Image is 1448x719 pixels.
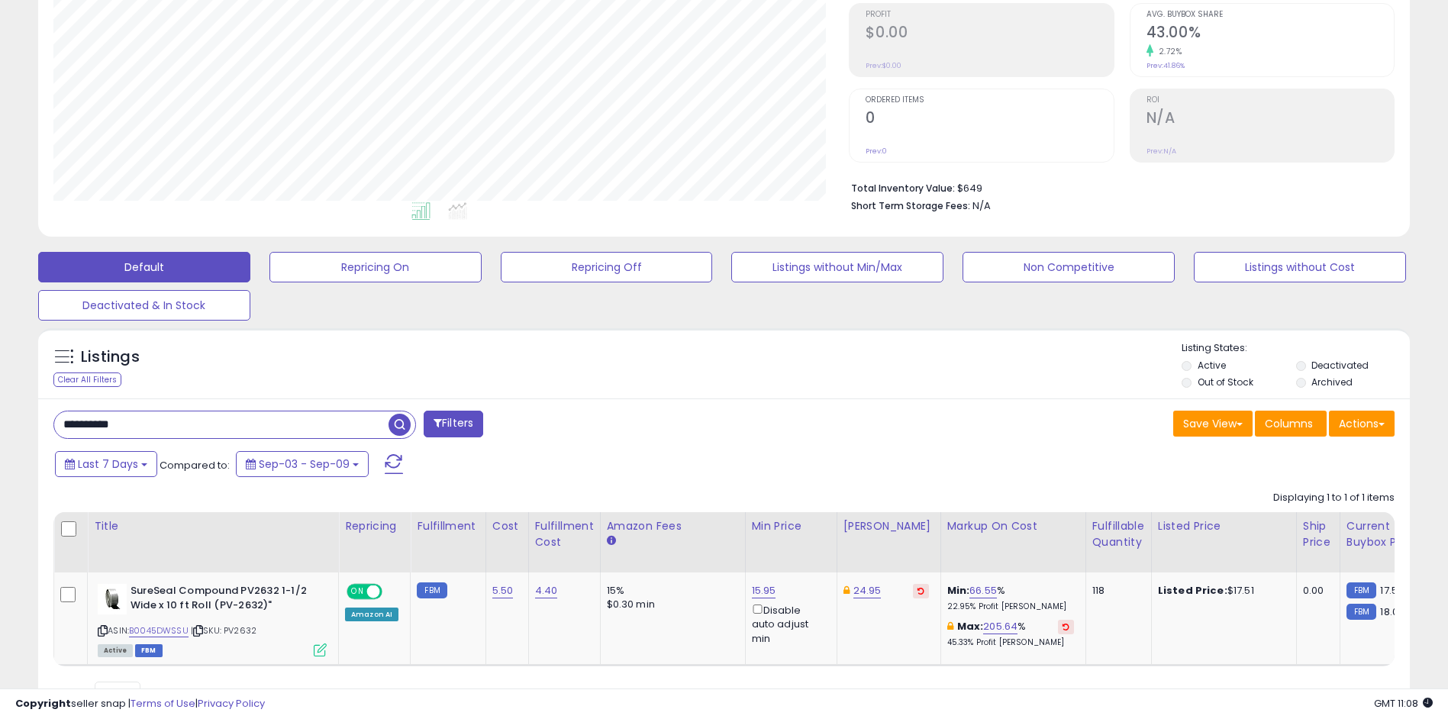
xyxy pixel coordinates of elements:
[866,61,901,70] small: Prev: $0.00
[1158,584,1285,598] div: $17.51
[269,252,482,282] button: Repricing On
[969,583,997,598] a: 66.55
[94,518,332,534] div: Title
[947,637,1074,648] p: 45.33% Profit [PERSON_NAME]
[345,518,404,534] div: Repricing
[851,182,955,195] b: Total Inventory Value:
[1198,359,1226,372] label: Active
[1374,696,1433,711] span: 2025-09-17 11:08 GMT
[424,411,483,437] button: Filters
[492,583,514,598] a: 5.50
[15,697,265,711] div: seller snap | |
[1146,24,1394,44] h2: 43.00%
[1311,359,1369,372] label: Deactivated
[1146,109,1394,130] h2: N/A
[843,518,934,534] div: [PERSON_NAME]
[1198,376,1253,389] label: Out of Stock
[98,584,127,614] img: 31sQg4ewFqL._SL40_.jpg
[972,198,991,213] span: N/A
[752,601,825,646] div: Disable auto adjust min
[191,624,256,637] span: | SKU: PV2632
[607,534,616,548] small: Amazon Fees.
[731,252,943,282] button: Listings without Min/Max
[1346,582,1376,598] small: FBM
[1255,411,1327,437] button: Columns
[198,696,265,711] a: Privacy Policy
[1146,61,1185,70] small: Prev: 41.86%
[98,644,133,657] span: All listings currently available for purchase on Amazon
[1158,583,1227,598] b: Listed Price:
[853,583,882,598] a: 24.95
[81,347,140,368] h5: Listings
[1303,518,1334,550] div: Ship Price
[417,582,447,598] small: FBM
[535,518,594,550] div: Fulfillment Cost
[940,512,1085,572] th: The percentage added to the cost of goods (COGS) that forms the calculator for Min & Max prices.
[55,451,157,477] button: Last 7 Days
[1173,411,1253,437] button: Save View
[957,619,984,634] b: Max:
[1146,147,1176,156] small: Prev: N/A
[947,518,1079,534] div: Markup on Cost
[38,252,250,282] button: Default
[1380,583,1401,598] span: 17.51
[1092,518,1145,550] div: Fulfillable Quantity
[1158,518,1290,534] div: Listed Price
[160,458,230,472] span: Compared to:
[535,583,558,598] a: 4.40
[131,696,195,711] a: Terms of Use
[1380,605,1401,619] span: 18.01
[53,372,121,387] div: Clear All Filters
[752,518,830,534] div: Min Price
[607,584,734,598] div: 15%
[1303,584,1328,598] div: 0.00
[1182,341,1410,356] p: Listing States:
[492,518,522,534] div: Cost
[236,451,369,477] button: Sep-03 - Sep-09
[607,518,739,534] div: Amazon Fees
[38,290,250,321] button: Deactivated & In Stock
[1273,491,1395,505] div: Displaying 1 to 1 of 1 items
[607,598,734,611] div: $0.30 min
[135,644,163,657] span: FBM
[129,624,189,637] a: B0045DWSSU
[1146,96,1394,105] span: ROI
[1265,416,1313,431] span: Columns
[380,585,405,598] span: OFF
[1146,11,1394,19] span: Avg. Buybox Share
[866,11,1113,19] span: Profit
[1194,252,1406,282] button: Listings without Cost
[866,147,887,156] small: Prev: 0
[851,178,1383,196] li: $649
[15,696,71,711] strong: Copyright
[78,456,138,472] span: Last 7 Days
[98,584,327,655] div: ASIN:
[1311,376,1353,389] label: Archived
[348,585,367,598] span: ON
[1092,584,1140,598] div: 118
[983,619,1017,634] a: 205.64
[259,456,350,472] span: Sep-03 - Sep-09
[963,252,1175,282] button: Non Competitive
[947,583,970,598] b: Min:
[345,608,398,621] div: Amazon AI
[65,686,175,701] span: Show: entries
[866,24,1113,44] h2: $0.00
[1346,604,1376,620] small: FBM
[851,199,970,212] b: Short Term Storage Fees:
[1346,518,1425,550] div: Current Buybox Price
[501,252,713,282] button: Repricing Off
[131,584,316,616] b: SureSeal Compound PV2632 1-1/2 Wide x 10 ft Roll (PV-2632)"
[866,96,1113,105] span: Ordered Items
[947,620,1074,648] div: %
[752,583,776,598] a: 15.95
[1153,46,1182,57] small: 2.72%
[947,584,1074,612] div: %
[866,109,1113,130] h2: 0
[1329,411,1395,437] button: Actions
[947,601,1074,612] p: 22.95% Profit [PERSON_NAME]
[417,518,479,534] div: Fulfillment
